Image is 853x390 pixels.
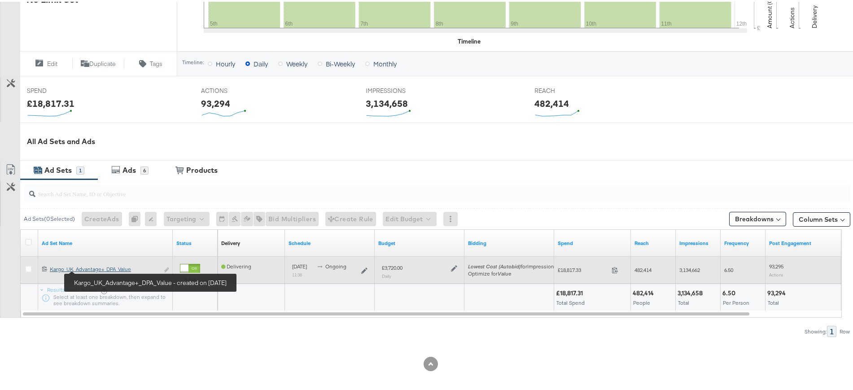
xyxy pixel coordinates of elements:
[221,238,240,245] a: Reflects the ability of your Ad Set to achieve delivery based on ad states, schedule and budget.
[468,268,557,276] div: Optimize for
[201,95,230,108] div: 93,294
[27,85,94,93] span: SPEND
[180,274,200,280] label: Active
[498,268,511,275] em: Value
[122,163,136,174] div: Ads
[221,238,240,245] div: Delivery
[47,58,57,66] span: Edit
[634,265,652,272] span: 482,414
[42,238,169,245] a: Your Ad Set name.
[556,298,585,304] span: Total Spend
[44,163,72,174] div: Ad Sets
[633,298,650,304] span: People
[558,238,627,245] a: The total amount spent to date.
[458,35,481,44] div: Timeline
[366,95,408,108] div: 3,134,658
[140,165,149,173] div: 6
[35,180,774,197] input: Search Ad Set Name, ID or Objective
[767,287,788,296] div: 93,294
[769,270,783,276] sub: Actions
[839,327,850,333] div: Row
[378,238,461,245] a: Shows the current budget of Ad Set.
[176,238,214,245] a: Shows the current state of your Ad Set.
[678,298,689,304] span: Total
[76,165,84,173] div: 1
[292,270,302,276] sub: 11:38
[216,57,235,66] span: Hourly
[468,261,521,268] em: Lowest Cost (Autobid)
[679,238,717,245] a: The number of times your ad was served. On mobile apps an ad is counted as served the first time ...
[89,58,116,66] span: Duplicate
[534,95,569,108] div: 482,414
[804,327,827,333] div: Showing:
[382,272,391,277] sub: Daily
[633,287,656,296] div: 482,414
[793,210,850,225] button: Column Sets
[186,163,218,174] div: Products
[182,57,204,64] div: Timeline:
[129,210,145,224] div: 0
[27,95,74,108] div: £18,817.31
[723,298,749,304] span: Per Person
[558,265,608,272] span: £18,817.33
[634,238,672,245] a: The number of people your ad was served to.
[366,85,433,93] span: IMPRESSIONS
[768,298,779,304] span: Total
[201,85,268,93] span: ACTIONS
[373,57,397,66] span: Monthly
[556,287,586,296] div: £18,817.31
[678,287,705,296] div: 3,134,658
[292,261,307,268] span: [DATE]
[286,57,307,66] span: Weekly
[729,210,786,224] button: Breakdowns
[769,238,852,245] a: The number of actions related to your Page's posts as a result of your ad.
[724,238,762,245] a: The average number of times your ad was served to each person.
[289,238,371,245] a: Shows when your Ad Set is scheduled to deliver.
[50,264,159,271] div: Kargo_UK_Advantage+_DPA_Value
[150,58,162,66] span: Tags
[724,265,733,272] span: 6.50
[24,213,75,221] div: Ad Sets ( 0 Selected)
[810,4,818,26] text: Delivery
[124,57,177,67] button: Tags
[72,57,125,67] button: Duplicate
[325,261,346,268] span: ongoing
[788,5,796,26] text: Actions
[254,57,268,66] span: Daily
[468,238,551,245] a: Shows your bid and optimisation settings for this Ad Set.
[468,261,557,268] span: for Impressions
[20,57,72,67] button: Edit
[382,263,402,270] div: £3,720.00
[827,324,836,335] div: 1
[534,85,602,93] span: REACH
[679,265,700,272] span: 3,134,662
[326,57,355,66] span: Bi-Weekly
[50,264,159,273] a: Kargo_UK_Advantage+_DPA_Value
[221,261,251,268] span: Delivering
[769,261,783,268] span: 93,295
[722,287,738,296] div: 6.50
